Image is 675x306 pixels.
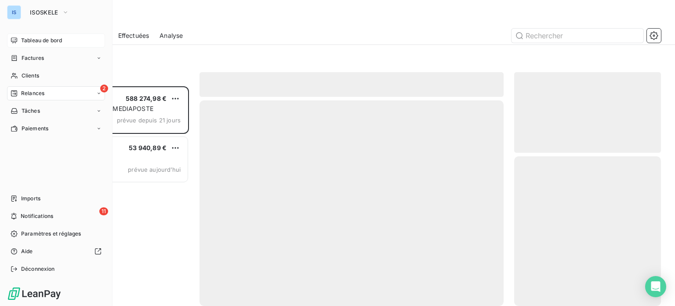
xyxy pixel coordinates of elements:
span: Tableau de bord [21,37,62,44]
div: grid [42,86,189,306]
div: Open Intercom Messenger [645,276,666,297]
span: Clients [22,72,39,80]
span: 2 [100,85,108,92]
span: ISOSKELE [30,9,58,16]
a: Aide [7,244,105,258]
span: 11 [99,207,108,215]
span: Relances [21,89,44,97]
span: Imports [21,195,40,203]
span: 588 274,98 € [126,95,167,102]
span: Notifications [21,212,53,220]
span: prévue aujourd’hui [128,166,181,173]
span: prévue depuis 21 jours [117,117,181,124]
span: Factures [22,54,44,62]
span: Paramètres et réglages [21,230,81,238]
span: Effectuées [118,31,149,40]
img: Logo LeanPay [7,287,62,301]
span: Déconnexion [21,265,55,273]
div: IS [7,5,21,19]
span: Aide [21,247,33,255]
span: Analyse [160,31,183,40]
span: Paiements [22,125,48,133]
span: 53 940,89 € [129,144,167,151]
input: Rechercher [512,29,643,43]
span: Tâches [22,107,40,115]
